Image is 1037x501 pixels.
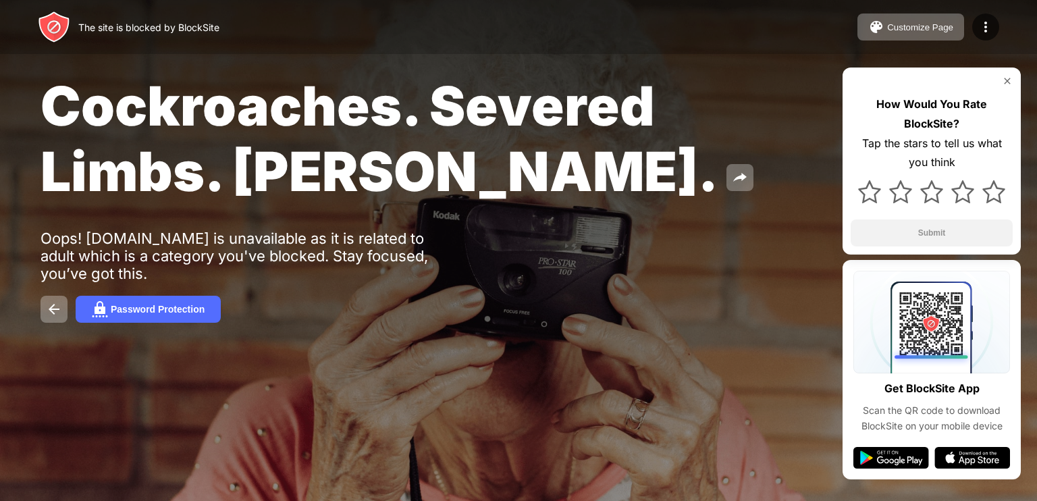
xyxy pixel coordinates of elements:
[951,180,974,203] img: star.svg
[76,296,221,323] button: Password Protection
[732,169,748,186] img: share.svg
[111,304,205,315] div: Password Protection
[853,447,929,469] img: google-play.svg
[46,301,62,317] img: back.svg
[934,447,1010,469] img: app-store.svg
[868,19,884,35] img: pallet.svg
[1002,76,1013,86] img: rate-us-close.svg
[851,219,1013,246] button: Submit
[887,22,953,32] div: Customize Page
[978,19,994,35] img: menu-icon.svg
[851,95,1013,134] div: How Would You Rate BlockSite?
[41,73,718,204] span: Cockroaches. Severed Limbs. [PERSON_NAME].
[920,180,943,203] img: star.svg
[889,180,912,203] img: star.svg
[858,180,881,203] img: star.svg
[38,11,70,43] img: header-logo.svg
[853,403,1010,433] div: Scan the QR code to download BlockSite on your mobile device
[857,14,964,41] button: Customize Page
[851,134,1013,173] div: Tap the stars to tell us what you think
[92,301,108,317] img: password.svg
[41,230,458,282] div: Oops! [DOMAIN_NAME] is unavailable as it is related to adult which is a category you've blocked. ...
[78,22,219,33] div: The site is blocked by BlockSite
[982,180,1005,203] img: star.svg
